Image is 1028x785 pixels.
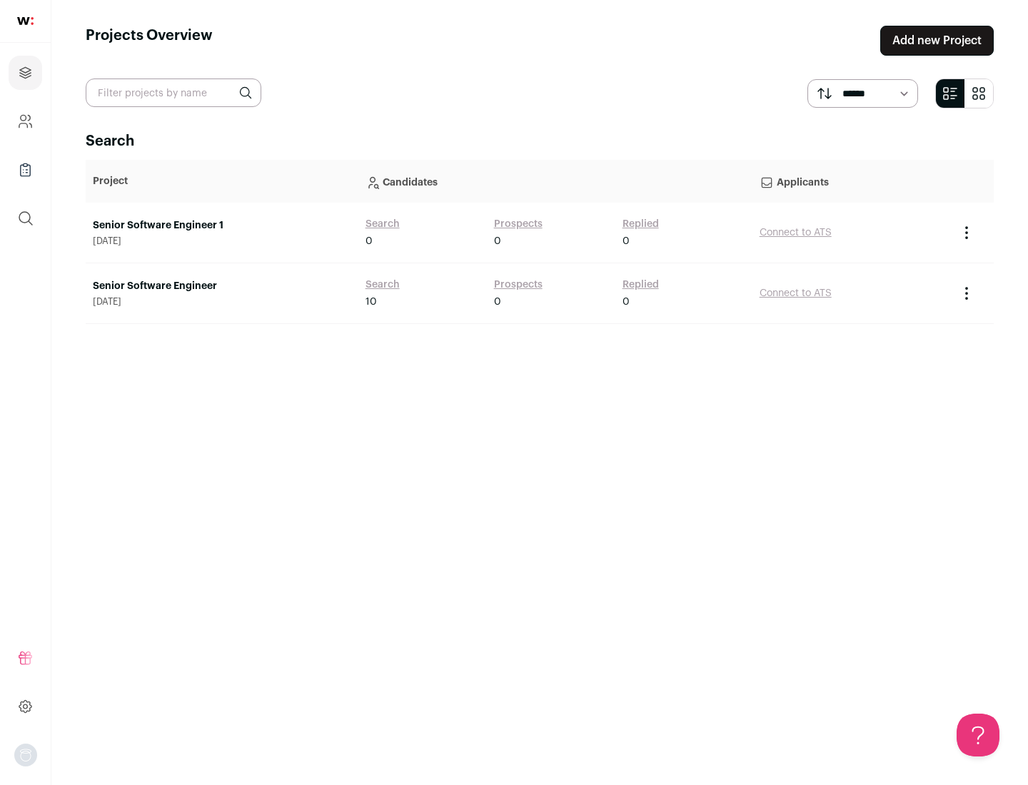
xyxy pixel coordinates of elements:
a: Company and ATS Settings [9,104,42,138]
p: Project [93,174,351,188]
span: 0 [494,295,501,309]
a: Senior Software Engineer [93,279,351,293]
button: Project Actions [958,224,975,241]
a: Replied [623,278,659,292]
a: Add new Project [880,26,994,56]
a: Connect to ATS [760,288,832,298]
input: Filter projects by name [86,78,261,107]
span: [DATE] [93,235,351,247]
img: nopic.png [14,744,37,766]
a: Connect to ATS [760,228,832,238]
span: [DATE] [93,296,351,308]
h1: Projects Overview [86,26,213,56]
span: 0 [494,234,501,248]
h2: Search [86,131,994,151]
span: 0 [623,295,630,309]
iframe: Help Scout Beacon - Open [957,714,999,756]
a: Search [366,278,400,292]
a: Search [366,217,400,231]
span: 10 [366,295,377,309]
a: Projects [9,56,42,90]
p: Candidates [366,167,745,196]
button: Project Actions [958,285,975,302]
span: 0 [366,234,373,248]
button: Open dropdown [14,744,37,766]
a: Prospects [494,217,543,231]
img: wellfound-shorthand-0d5821cbd27db2630d0214b213865d53afaa358527fdda9d0ea32b1df1b89c2c.svg [17,17,34,25]
a: Prospects [494,278,543,292]
a: Senior Software Engineer 1 [93,218,351,233]
a: Company Lists [9,153,42,187]
a: Replied [623,217,659,231]
span: 0 [623,234,630,248]
p: Applicants [760,167,944,196]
